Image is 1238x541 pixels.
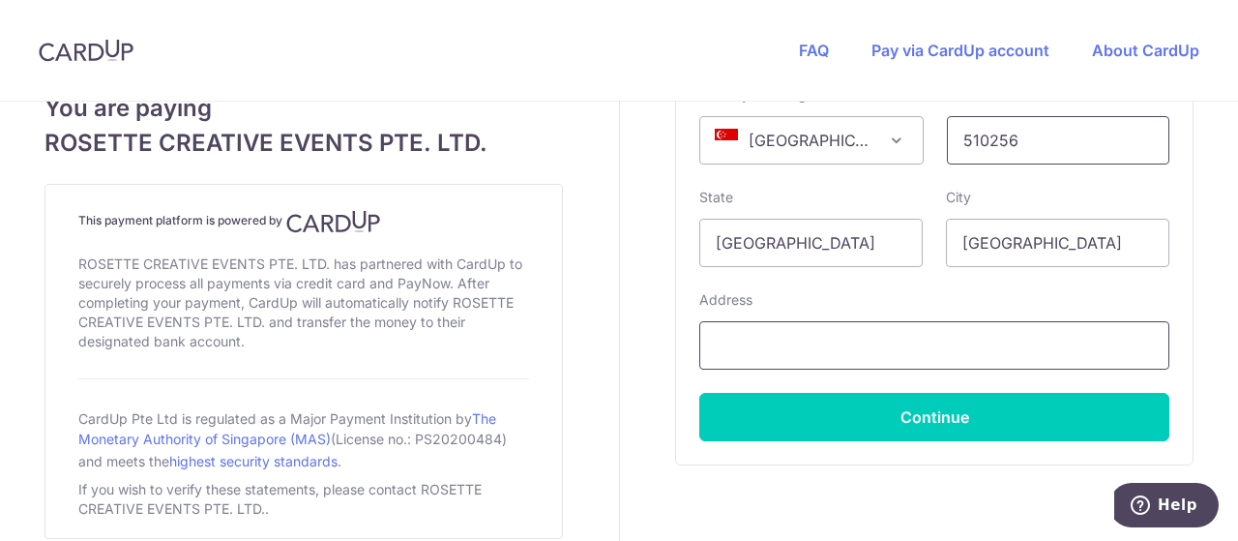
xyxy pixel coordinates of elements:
div: CardUp Pte Ltd is regulated as a Major Payment Institution by (License no.: PS20200484) and meets... [78,403,529,476]
span: ROSETTE CREATIVE EVENTS PTE. LTD. [44,126,563,161]
h4: This payment platform is powered by [78,210,529,233]
span: Singapore [700,117,922,164]
div: If you wish to verify these statements, please contact ROSETTE CREATIVE EVENTS PTE. LTD.. [78,476,529,523]
a: Pay via CardUp account [871,41,1049,60]
label: City [946,188,971,207]
input: Example 123456 [947,116,1170,165]
span: Singapore [699,116,923,165]
img: CardUp [286,210,381,233]
a: FAQ [799,41,829,60]
button: Continue [699,393,1169,441]
a: About CardUp [1092,41,1199,60]
img: CardUp [39,39,133,62]
iframe: Opens a widget where you can find more information [1114,483,1219,531]
a: highest security standards [169,453,338,469]
span: You are paying [44,91,563,126]
label: Address [699,290,752,310]
label: State [699,188,733,207]
div: ROSETTE CREATIVE EVENTS PTE. LTD. has partnered with CardUp to securely process all payments via ... [78,251,529,355]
